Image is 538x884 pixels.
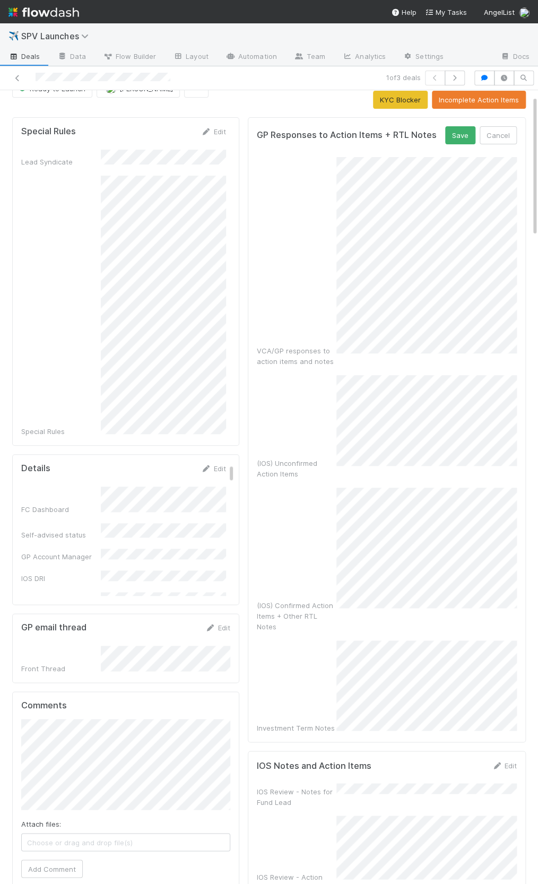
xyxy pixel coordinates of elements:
div: Ready to Launch DRI [21,595,101,605]
span: AngelList [484,8,515,16]
button: Cancel [480,126,517,144]
a: Analytics [334,49,394,66]
div: (IOS) Confirmed Action Items + Other RTL Notes [257,600,336,632]
a: Settings [394,49,452,66]
a: Edit [205,623,230,632]
h5: Details [21,463,50,474]
span: 1 of 3 deals [386,72,421,83]
img: logo-inverted-e16ddd16eac7371096b0.svg [8,3,79,21]
button: Incomplete Action Items [432,91,526,109]
a: My Tasks [425,7,467,18]
div: FC Dashboard [21,504,101,515]
div: GP Account Manager [21,551,101,562]
span: [PERSON_NAME] [119,84,173,93]
span: SPV Launches [21,31,94,41]
div: Investment Term Notes [257,723,336,733]
div: Special Rules [21,426,101,437]
h5: IOS Notes and Action Items [257,760,371,771]
span: Deals [8,51,40,62]
h5: GP Responses to Action Items + RTL Notes [257,130,437,141]
a: Data [49,49,94,66]
div: Help [391,7,416,18]
h5: GP email thread [21,622,86,633]
div: Front Thread [21,663,101,674]
a: Flow Builder [94,49,164,66]
img: avatar_04f2f553-352a-453f-b9fb-c6074dc60769.png [519,7,530,18]
div: Lead Syndicate [21,157,101,167]
div: Self-advised status [21,530,101,540]
button: KYC Blocker [373,91,428,109]
a: Team [285,49,334,66]
a: Edit [201,464,226,473]
a: Edit [492,761,517,769]
button: Add Comment [21,860,83,878]
span: Choose or drag and drop file(s) [22,834,230,851]
div: (IOS) Unconfirmed Action Items [257,458,336,479]
a: Layout [164,49,217,66]
div: VCA/GP responses to action items and notes [257,345,336,367]
div: IOS Review - Notes for Fund Lead [257,786,336,807]
span: ✈️ [8,31,19,40]
label: Attach files: [21,818,61,829]
a: Edit [201,127,226,136]
div: IOS DRI [21,573,101,584]
a: Automation [217,49,285,66]
button: Save [445,126,475,144]
h5: Special Rules [21,126,76,137]
span: My Tasks [425,8,467,16]
h5: Comments [21,700,230,711]
a: Docs [492,49,538,66]
span: Flow Builder [103,51,156,62]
